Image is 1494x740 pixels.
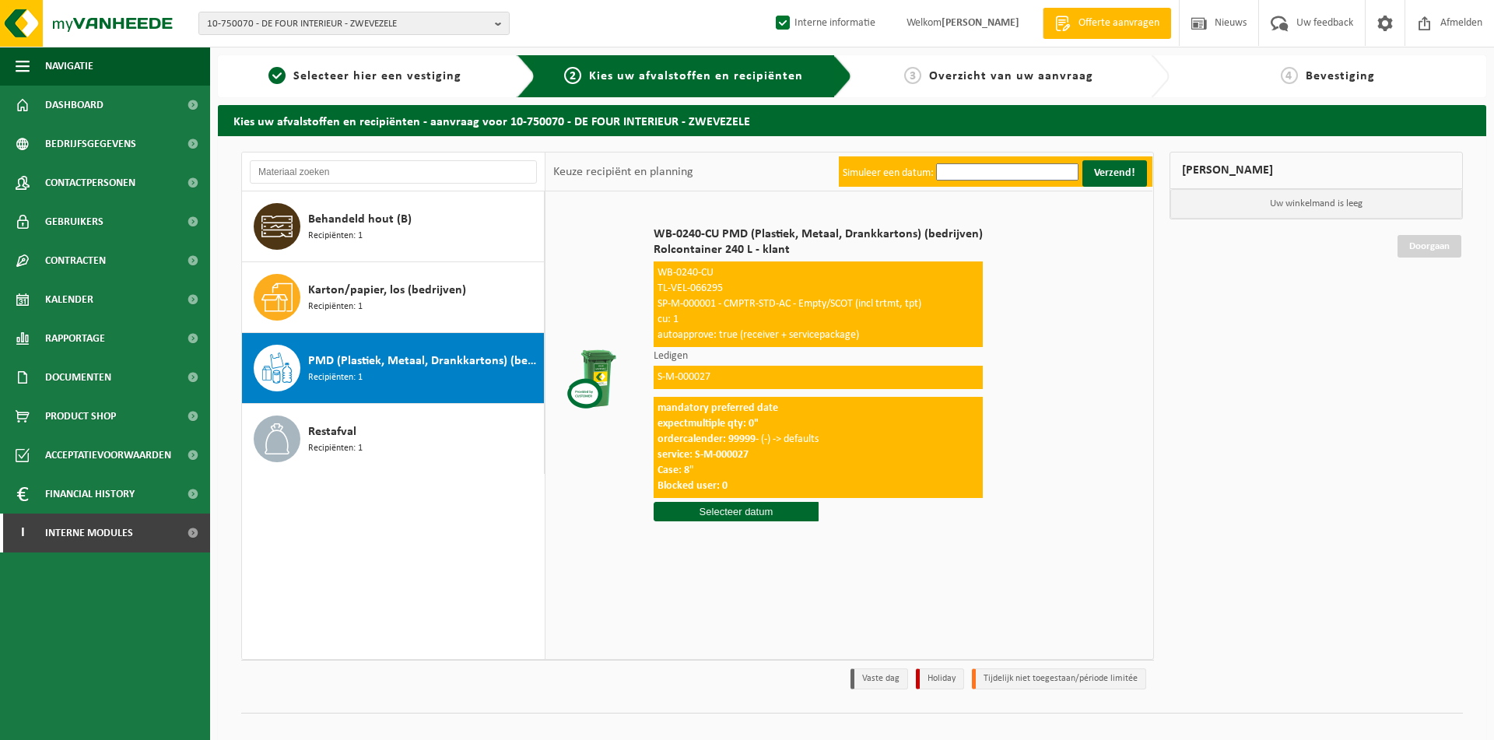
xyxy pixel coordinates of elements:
span: Restafval [308,423,356,441]
h2: Kies uw afvalstoffen en recipiënten - aanvraag voor 10-750070 - DE FOUR INTERIEUR - ZWEVEZELE [218,105,1486,135]
span: Interne modules [45,514,133,552]
strong: ordercalender: 99999 [658,433,756,445]
strong: mandatory preferred date [658,402,778,414]
p: Ledigen [654,351,983,362]
strong: expectmultiple qty: 0" [658,418,759,430]
strong: service: S-M-000027 [658,449,749,461]
span: Product Shop [45,397,116,436]
span: TL-VEL-066295 [658,282,723,294]
span: autoapprove: true (receiver + servicepackage) [658,329,859,341]
span: WB-0240-CU [658,267,714,279]
span: Recipiënten: 1 [308,300,363,314]
label: Simuleer een datum: [843,167,934,179]
span: SP-M-000001 - CMPTR-STD-AC - Empty/SCOT (incl trtmt, tpt) [658,298,921,310]
label: Interne informatie [773,12,875,35]
a: 1Selecteer hier een vestiging [226,67,504,86]
span: Overzicht van uw aanvraag [929,70,1093,82]
button: Karton/papier, los (bedrijven) Recipiënten: 1 [242,262,545,333]
span: 2 [564,67,581,84]
span: Kalender [45,280,93,319]
span: 1 [268,67,286,84]
li: Tijdelijk niet toegestaan/période limitée [972,668,1146,689]
span: 4 [1281,67,1298,84]
button: PMD (Plastiek, Metaal, Drankkartons) (bedrijven) Recipiënten: 1 [242,333,545,404]
span: Kies uw afvalstoffen en recipiënten [589,70,803,82]
span: Contracten [45,241,106,280]
span: I [16,514,30,552]
input: Materiaal zoeken [250,160,537,184]
div: S-M-000027 [654,366,983,389]
a: Doorgaan [1398,235,1461,258]
span: Recipiënten: 1 [308,229,363,244]
li: Holiday [916,668,964,689]
span: Bevestiging [1306,70,1375,82]
div: - (-) -> defaults " [654,397,983,498]
span: 10-750070 - DE FOUR INTERIEUR - ZWEVEZELE [207,12,489,36]
a: Offerte aanvragen [1043,8,1171,39]
strong: Case: 8 [658,465,689,476]
span: Selecteer hier een vestiging [293,70,461,82]
span: WB-0240-CU PMD (Plastiek, Metaal, Drankkartons) (bedrijven) [654,226,983,242]
span: Gebruikers [45,202,103,241]
button: 10-750070 - DE FOUR INTERIEUR - ZWEVEZELE [198,12,510,35]
strong: Blocked user: 0 [658,480,728,492]
span: Acceptatievoorwaarden [45,436,171,475]
strong: [PERSON_NAME] [942,17,1019,29]
span: Recipiënten: 1 [308,370,363,385]
span: PMD (Plastiek, Metaal, Drankkartons) (bedrijven) [308,352,540,370]
span: 3 [904,67,921,84]
span: Documenten [45,358,111,397]
span: Behandeld hout (B) [308,210,412,229]
span: Bedrijfsgegevens [45,125,136,163]
div: [PERSON_NAME] [1170,152,1464,189]
span: Offerte aanvragen [1075,16,1163,31]
span: cu: 1 [658,314,679,325]
input: Selecteer datum [654,502,819,521]
span: Contactpersonen [45,163,135,202]
button: Restafval Recipiënten: 1 [242,404,545,474]
span: Rolcontainer 240 L - klant [654,242,983,258]
span: Dashboard [45,86,103,125]
span: Navigatie [45,47,93,86]
div: Keuze recipiënt en planning [545,153,701,191]
button: Behandeld hout (B) Recipiënten: 1 [242,191,545,262]
span: Financial History [45,475,135,514]
span: Karton/papier, los (bedrijven) [308,281,466,300]
li: Vaste dag [850,668,908,689]
span: Recipiënten: 1 [308,441,363,456]
p: Uw winkelmand is leeg [1170,189,1463,219]
span: Rapportage [45,319,105,358]
button: Verzend! [1082,160,1147,187]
